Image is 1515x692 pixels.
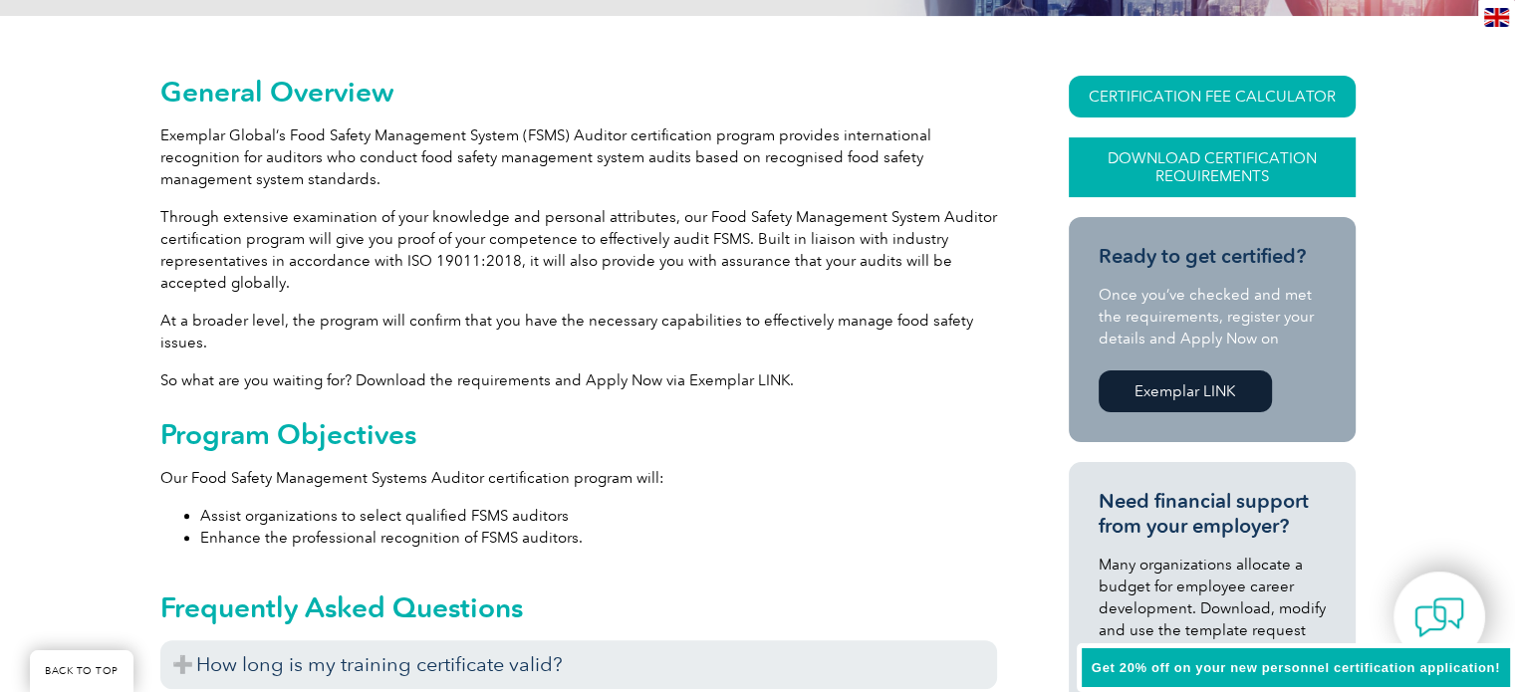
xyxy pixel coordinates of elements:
[200,527,997,549] li: Enhance the professional recognition of FSMS auditors.
[160,418,997,450] h2: Program Objectives
[1069,137,1356,197] a: Download Certification Requirements
[160,369,997,391] p: So what are you waiting for? Download the requirements and Apply Now via Exemplar LINK.
[30,650,133,692] a: BACK TO TOP
[1099,244,1326,269] h3: Ready to get certified?
[1099,554,1326,685] p: Many organizations allocate a budget for employee career development. Download, modify and use th...
[1099,284,1326,349] p: Once you’ve checked and met the requirements, register your details and Apply Now on
[1099,370,1272,412] a: Exemplar LINK
[160,76,997,108] h2: General Overview
[160,591,997,623] h2: Frequently Asked Questions
[160,124,997,190] p: Exemplar Global’s Food Safety Management System (FSMS) Auditor certification program provides int...
[160,206,997,294] p: Through extensive examination of your knowledge and personal attributes, our Food Safety Manageme...
[1092,660,1500,675] span: Get 20% off on your new personnel certification application!
[1069,76,1356,117] a: CERTIFICATION FEE CALCULATOR
[1099,489,1326,539] h3: Need financial support from your employer?
[1484,8,1509,27] img: en
[160,640,997,689] h3: How long is my training certificate valid?
[1414,592,1464,642] img: contact-chat.png
[160,310,997,353] p: At a broader level, the program will confirm that you have the necessary capabilities to effectiv...
[160,467,997,489] p: Our Food Safety Management Systems Auditor certification program will:
[200,505,997,527] li: Assist organizations to select qualified FSMS auditors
